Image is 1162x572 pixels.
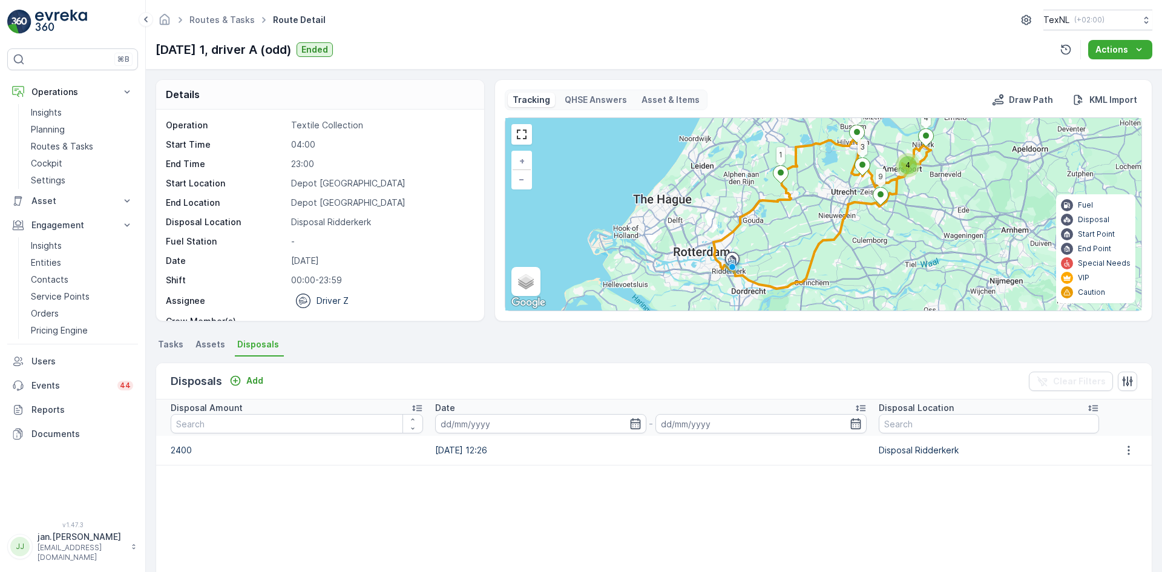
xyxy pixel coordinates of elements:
[10,537,30,556] div: JJ
[7,422,138,446] a: Documents
[291,197,471,209] p: Depot [GEOGRAPHIC_DATA]
[31,86,114,98] p: Operations
[7,349,138,373] a: Users
[1029,372,1113,391] button: Clear Filters
[1089,94,1137,106] p: KML Import
[1078,244,1111,254] p: End Point
[291,216,471,228] p: Disposal Ridderkerk
[31,274,68,286] p: Contacts
[1078,288,1105,297] p: Caution
[31,355,133,367] p: Users
[171,373,222,390] p: Disposals
[26,121,138,138] a: Planning
[1088,40,1152,59] button: Actions
[1053,375,1106,387] p: Clear Filters
[1078,229,1115,239] p: Start Point
[7,189,138,213] button: Asset
[1078,200,1093,210] p: Fuel
[158,18,171,28] a: Homepage
[291,235,471,248] p: -
[1043,14,1069,26] p: TexNL
[1043,10,1152,30] button: TexNL(+02:00)
[513,94,550,106] p: Tracking
[166,119,286,131] p: Operation
[31,257,61,269] p: Entities
[31,324,88,337] p: Pricing Engine
[7,213,138,237] button: Engagement
[120,381,131,390] p: 44
[171,414,423,433] input: Search
[301,44,328,56] p: Ended
[166,295,205,307] p: Assignee
[166,315,286,327] p: Crew Member(s)
[195,338,225,350] span: Assets
[513,125,531,143] a: View Fullscreen
[26,288,138,305] a: Service Points
[291,139,471,151] p: 04:00
[879,414,1098,433] input: Search
[26,138,138,155] a: Routes & Tasks
[166,235,286,248] p: Fuel Station
[508,295,548,311] a: Open this area in Google Maps (opens a new window)
[166,177,286,189] p: Start Location
[189,15,255,25] a: Routes & Tasks
[1078,258,1131,268] p: Special Needs
[156,41,292,59] p: [DATE] 1, driver A (odd)
[649,416,653,431] p: -
[26,172,138,189] a: Settings
[317,295,349,307] p: Driver Z
[291,315,471,327] p: -
[7,10,31,34] img: logo
[166,255,286,267] p: Date
[117,54,130,64] p: ⌘B
[31,240,62,252] p: Insights
[31,380,110,392] p: Events
[513,170,531,188] a: Zoom Out
[642,94,700,106] p: Asset & Items
[7,398,138,422] a: Reports
[987,93,1058,107] button: Draw Path
[508,295,548,311] img: Google
[31,140,93,153] p: Routes & Tasks
[271,14,328,26] span: Route Detail
[1009,94,1053,106] p: Draw Path
[7,373,138,398] a: Events44
[291,255,471,267] p: [DATE]
[31,291,90,303] p: Service Points
[7,521,138,528] span: v 1.47.3
[513,152,531,170] a: Zoom In
[38,531,125,543] p: jan.[PERSON_NAME]
[1078,273,1089,283] p: VIP
[435,414,646,433] input: dd/mm/yyyy
[158,338,183,350] span: Tasks
[905,160,910,169] span: 4
[26,305,138,322] a: Orders
[166,158,286,170] p: End Time
[31,157,62,169] p: Cockpit
[896,153,920,177] div: 4
[166,274,286,286] p: Shift
[519,156,525,166] span: +
[291,177,471,189] p: Depot [GEOGRAPHIC_DATA]
[565,94,627,106] p: QHSE Answers
[166,139,286,151] p: Start Time
[31,123,65,136] p: Planning
[513,268,539,295] a: Layers
[225,373,268,388] button: Add
[429,436,873,465] td: [DATE] 12:26
[655,414,867,433] input: dd/mm/yyyy
[291,119,471,131] p: Textile Collection
[879,402,954,414] p: Disposal Location
[435,402,455,414] p: Date
[7,531,138,562] button: JJjan.[PERSON_NAME][EMAIL_ADDRESS][DOMAIN_NAME]
[31,404,133,416] p: Reports
[171,402,243,414] p: Disposal Amount
[873,436,1105,465] td: Disposal Ridderkerk
[31,219,114,231] p: Engagement
[519,174,525,184] span: −
[166,216,286,228] p: Disposal Location
[38,543,125,562] p: [EMAIL_ADDRESS][DOMAIN_NAME]
[26,104,138,121] a: Insights
[291,158,471,170] p: 23:00
[31,307,59,320] p: Orders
